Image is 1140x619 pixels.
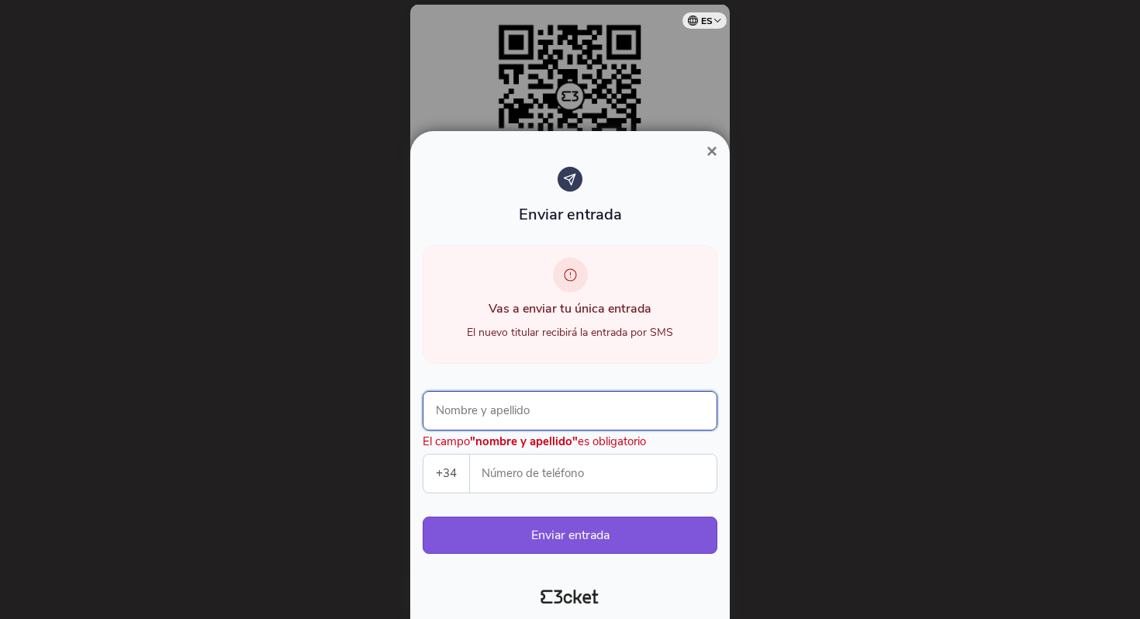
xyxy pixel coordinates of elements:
[423,391,543,430] label: Nombre y apellido
[706,140,717,161] span: ×
[423,391,717,431] input: Nombre y apellido
[482,455,717,493] input: Número de teléfono
[470,455,718,493] label: Número de teléfono
[423,517,717,554] button: Enviar entrada
[489,300,651,317] span: Vas a enviar tu única entrada
[447,325,693,340] div: El nuevo titular recibirá la entrada por SMS
[519,204,622,225] span: Enviar entrada
[423,434,646,449] div: El campo es obligatorio
[470,434,578,449] b: "nombre y apellido"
